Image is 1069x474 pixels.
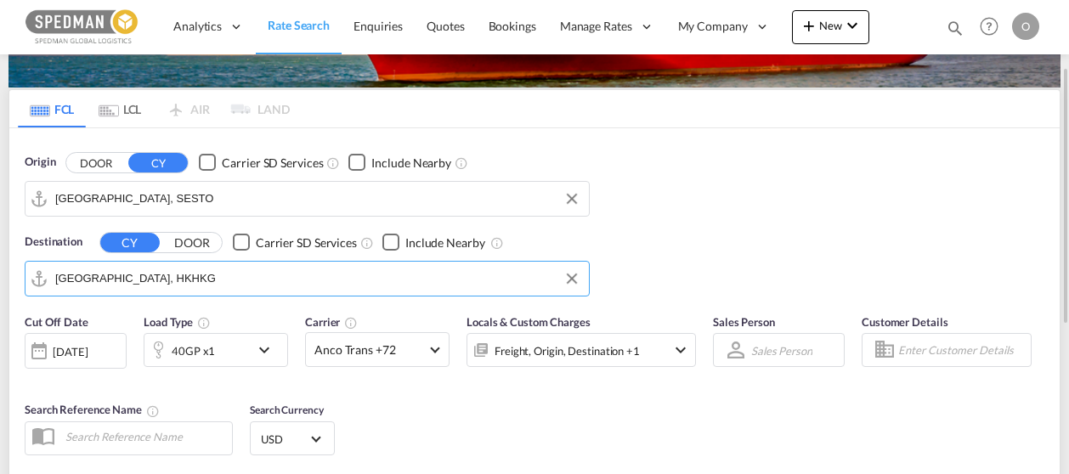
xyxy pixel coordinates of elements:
button: DOOR [66,153,126,172]
md-icon: Unchecked: Ignores neighbouring ports when fetching rates.Checked : Includes neighbouring ports w... [490,236,504,250]
span: Sales Person [713,315,775,329]
md-tab-item: LCL [86,90,154,127]
md-icon: Your search will be saved by the below given name [146,404,160,418]
div: Freight Origin Destination Factory Stuffingicon-chevron-down [467,333,696,367]
span: Quotes [427,19,464,33]
span: Load Type [144,315,211,329]
span: Help [975,12,1004,41]
span: Locals & Custom Charges [467,315,591,329]
span: My Company [678,18,748,35]
span: Carrier [305,315,358,329]
md-icon: icon-magnify [946,19,964,37]
md-datepicker: Select [25,367,37,390]
span: Enquiries [354,19,403,33]
span: Analytics [173,18,222,35]
span: Customer Details [862,315,947,329]
div: Include Nearby [371,155,451,172]
button: icon-plus 400-fgNewicon-chevron-down [792,10,869,44]
input: Search Reference Name [57,424,232,449]
md-pagination-wrapper: Use the left and right arrow keys to navigate between tabs [18,90,290,127]
md-icon: icon-information-outline [197,316,211,330]
button: CY [100,233,160,252]
span: Search Reference Name [25,403,160,416]
button: Clear Input [559,266,585,291]
md-checkbox: Checkbox No Ink [233,234,357,251]
div: [DATE] [25,333,127,369]
span: Origin [25,154,55,171]
button: DOOR [162,233,222,252]
button: Clear Input [559,186,585,212]
md-select: Select Currency: $ USDUnited States Dollar [259,426,325,451]
span: USD [261,432,308,447]
div: Help [975,12,1012,42]
div: Carrier SD Services [222,155,323,172]
md-icon: icon-chevron-down [670,340,691,360]
div: Include Nearby [405,234,485,251]
md-checkbox: Checkbox No Ink [348,154,451,172]
md-icon: The selected Trucker/Carrierwill be displayed in the rate results If the rates are from another f... [344,316,358,330]
md-input-container: Hong Kong, HKHKG [25,262,589,296]
md-checkbox: Checkbox No Ink [382,234,485,251]
input: Enter Customer Details [898,337,1026,363]
div: 40GP x1icon-chevron-down [144,333,288,367]
md-select: Sales Person [749,338,814,363]
md-tab-item: FCL [18,90,86,127]
md-icon: Unchecked: Ignores neighbouring ports when fetching rates.Checked : Includes neighbouring ports w... [455,156,468,170]
span: Destination [25,234,82,251]
span: Manage Rates [560,18,632,35]
span: Cut Off Date [25,315,88,329]
md-icon: icon-chevron-down [254,340,283,360]
input: Search by Port [55,266,580,291]
div: Freight Origin Destination Factory Stuffing [495,339,640,363]
div: [DATE] [53,344,88,359]
div: icon-magnify [946,19,964,44]
span: Anco Trans +72 [314,341,425,358]
md-checkbox: Checkbox No Ink [199,154,323,172]
input: Search by Port [55,186,580,212]
span: Rate Search [268,18,330,32]
img: c12ca350ff1b11efb6b291369744d907.png [25,8,140,46]
button: CY [128,153,188,172]
span: Bookings [489,19,536,33]
div: O [1012,13,1039,40]
md-icon: Unchecked: Search for CY (Container Yard) services for all selected carriers.Checked : Search for... [360,236,374,250]
span: Search Currency [250,403,324,416]
md-icon: icon-plus 400-fg [799,15,819,36]
div: 40GP x1 [172,339,215,363]
md-icon: Unchecked: Search for CY (Container Yard) services for all selected carriers.Checked : Search for... [326,156,340,170]
md-input-container: Stockholm, SESTO [25,182,589,216]
span: New [799,19,863,32]
div: Carrier SD Services [256,234,357,251]
md-icon: icon-chevron-down [842,15,863,36]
